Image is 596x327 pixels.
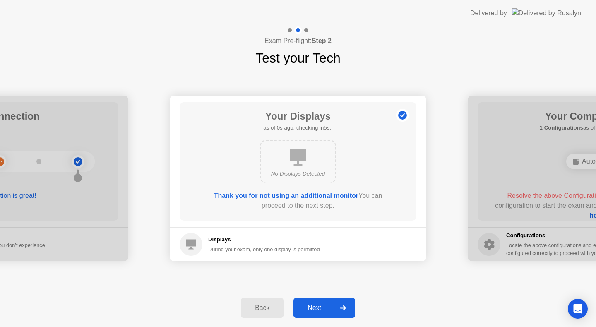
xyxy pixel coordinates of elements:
img: Delivered by Rosalyn [512,8,581,18]
div: Back [243,304,281,312]
button: Back [241,298,284,318]
div: Delivered by [470,8,507,18]
div: No Displays Detected [267,170,329,178]
h1: Test your Tech [255,48,341,68]
h5: Displays [208,236,320,244]
div: During your exam, only one display is permitted [208,245,320,253]
b: Step 2 [312,37,332,44]
div: You can proceed to the next step. [203,191,393,211]
div: Next [296,304,333,312]
h1: Your Displays [263,109,332,124]
button: Next [293,298,355,318]
b: Thank you for not using an additional monitor [214,192,358,199]
div: Open Intercom Messenger [568,299,588,319]
h4: Exam Pre-flight: [264,36,332,46]
h5: as of 0s ago, checking in5s.. [263,124,332,132]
